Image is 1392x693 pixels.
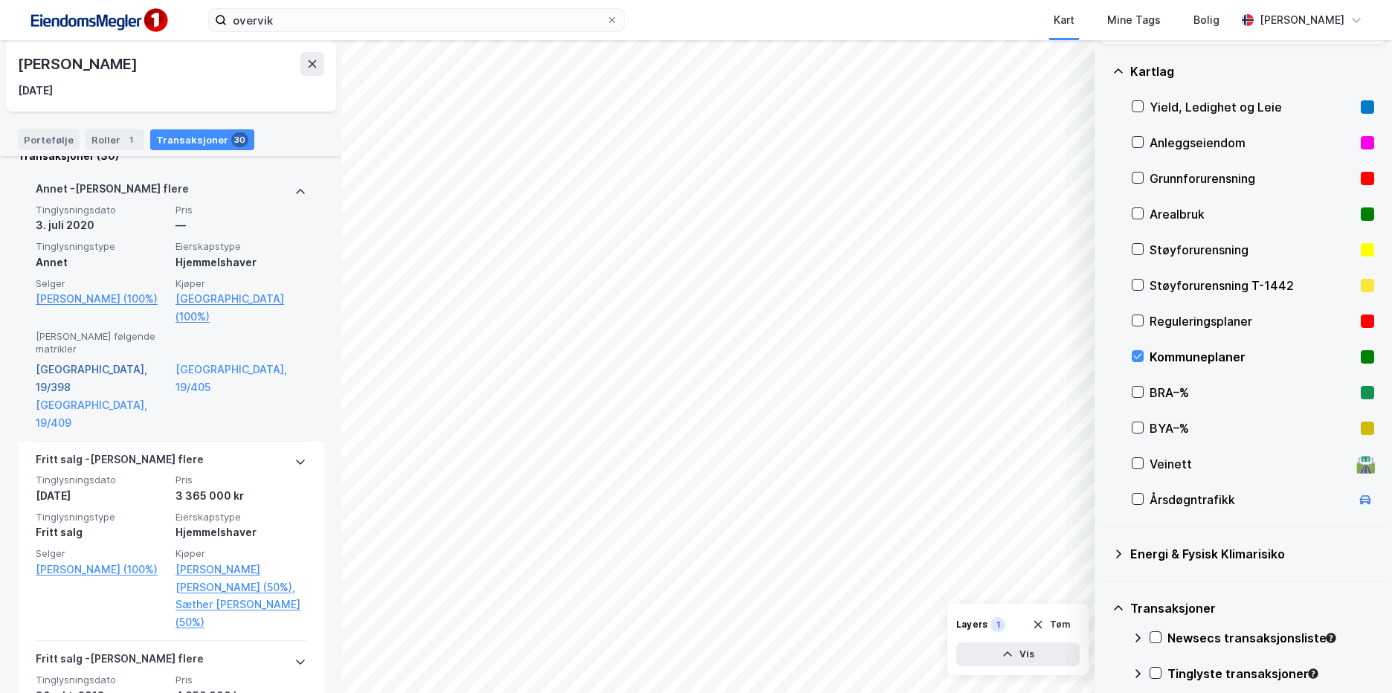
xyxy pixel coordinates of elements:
[1150,312,1355,330] div: Reguleringsplaner
[36,674,167,686] span: Tinglysningsdato
[36,180,189,204] div: Annet - [PERSON_NAME] flere
[36,330,167,356] span: [PERSON_NAME] følgende matrikler
[1318,622,1392,693] div: Kontrollprogram for chat
[36,523,167,541] div: Fritt salg
[1150,455,1350,473] div: Veinett
[123,132,138,147] div: 1
[18,129,80,150] div: Portefølje
[175,254,306,271] div: Hjemmelshaver
[1130,62,1374,80] div: Kartlag
[175,474,306,486] span: Pris
[1130,599,1374,617] div: Transaksjoner
[175,216,306,234] div: —
[956,619,987,631] div: Layers
[1107,11,1161,29] div: Mine Tags
[36,254,167,271] div: Annet
[1306,667,1320,680] div: Tooltip anchor
[175,596,306,631] a: Sæther [PERSON_NAME] (50%)
[1150,491,1350,509] div: Årsdøgntrafikk
[36,650,204,674] div: Fritt salg - [PERSON_NAME] flere
[956,642,1080,666] button: Vis
[1150,419,1355,437] div: BYA–%
[175,240,306,253] span: Eierskapstype
[1150,170,1355,187] div: Grunnforurensning
[86,129,144,150] div: Roller
[175,547,306,560] span: Kjøper
[36,451,204,474] div: Fritt salg - [PERSON_NAME] flere
[24,4,173,37] img: F4PB6Px+NJ5v8B7XTbfpPpyloAAAAASUVORK5CYII=
[36,396,167,432] a: [GEOGRAPHIC_DATA], 19/409
[150,129,254,150] div: Transaksjoner
[175,674,306,686] span: Pris
[36,547,167,560] span: Selger
[36,511,167,523] span: Tinglysningstype
[227,9,606,31] input: Søk på adresse, matrikkel, gårdeiere, leietakere eller personer
[18,52,140,76] div: [PERSON_NAME]
[1150,241,1355,259] div: Støyforurensning
[36,277,167,290] span: Selger
[990,617,1005,632] div: 1
[1150,134,1355,152] div: Anleggseiendom
[1022,613,1080,636] button: Tøm
[231,132,248,147] div: 30
[1150,348,1355,366] div: Kommuneplaner
[36,361,167,396] a: [GEOGRAPHIC_DATA], 19/398
[36,561,167,578] a: [PERSON_NAME] (100%)
[175,290,306,326] a: [GEOGRAPHIC_DATA] (100%)
[1150,205,1355,223] div: Arealbruk
[175,511,306,523] span: Eierskapstype
[36,290,167,308] a: [PERSON_NAME] (100%)
[36,216,167,234] div: 3. juli 2020
[36,487,167,505] div: [DATE]
[1260,11,1344,29] div: [PERSON_NAME]
[1193,11,1219,29] div: Bolig
[175,487,306,505] div: 3 365 000 kr
[175,204,306,216] span: Pris
[1054,11,1074,29] div: Kart
[175,523,306,541] div: Hjemmelshaver
[1167,665,1374,683] div: Tinglyste transaksjoner
[175,561,306,596] a: [PERSON_NAME] [PERSON_NAME] (50%),
[1130,545,1374,563] div: Energi & Fysisk Klimarisiko
[36,204,167,216] span: Tinglysningsdato
[1150,384,1355,402] div: BRA–%
[1318,622,1392,693] iframe: Chat Widget
[1356,454,1376,474] div: 🛣️
[36,474,167,486] span: Tinglysningsdato
[175,361,306,396] a: [GEOGRAPHIC_DATA], 19/405
[175,277,306,290] span: Kjøper
[1150,277,1355,294] div: Støyforurensning T-1442
[36,240,167,253] span: Tinglysningstype
[1167,629,1374,647] div: Newsecs transaksjonsliste
[1150,98,1355,116] div: Yield, Ledighet og Leie
[18,82,53,100] div: [DATE]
